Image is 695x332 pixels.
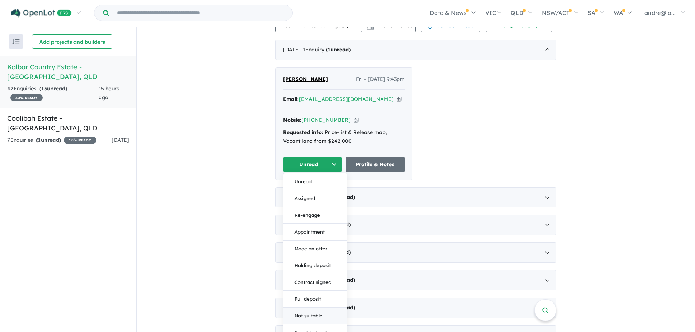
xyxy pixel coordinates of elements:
strong: ( unread) [39,85,67,92]
button: Full deposit [283,291,347,308]
span: 15 hours ago [99,85,119,101]
img: sort.svg [12,39,20,44]
span: 1 [38,137,41,143]
h5: Coolibah Estate - [GEOGRAPHIC_DATA] , QLD [7,113,129,133]
button: Unread [283,173,347,190]
span: - 1 Enquir y [301,46,351,53]
div: [DATE] [275,270,556,290]
a: [PHONE_NUMBER] [301,117,351,123]
img: bar-chart.svg [367,24,374,29]
button: Assigned [283,190,347,207]
input: Try estate name, suburb, builder or developer [111,5,291,21]
button: Contract signed [283,274,347,291]
a: [PERSON_NAME] [283,75,328,84]
button: Not suitable [283,308,347,324]
div: 7 Enquir ies [7,136,96,145]
button: Holding deposit [283,257,347,274]
button: Add projects and builders [32,34,112,49]
button: Re-engage [283,207,347,224]
div: [DATE] [275,40,556,60]
span: 13 [41,85,47,92]
div: [DATE] [275,215,556,235]
span: Performance [368,22,413,29]
div: 42 Enquir ies [7,85,99,102]
a: Profile & Notes [346,157,405,172]
button: Copy [397,95,402,103]
button: Appointment [283,224,347,241]
button: Made an offer [283,241,347,257]
span: 30 % READY [10,94,43,101]
span: 2 [344,22,347,29]
a: [EMAIL_ADDRESS][DOMAIN_NAME] [299,96,394,102]
img: Openlot PRO Logo White [11,9,72,18]
span: 10 % READY [64,137,96,144]
div: [DATE] [275,242,556,263]
strong: Mobile: [283,117,301,123]
span: [DATE] [112,137,129,143]
button: Copy [354,116,359,124]
strong: ( unread) [36,137,61,143]
div: [DATE] [275,298,556,318]
div: [DATE] [275,187,556,208]
button: Unread [283,157,342,172]
strong: ( unread) [326,46,351,53]
span: [PERSON_NAME] [283,76,328,82]
h5: Kalbar Country Estate - [GEOGRAPHIC_DATA] , QLD [7,62,129,82]
div: Price-list & Release map, Vacant land from $242,000 [283,128,405,146]
strong: Requested info: [283,129,323,136]
span: 1 [328,46,331,53]
strong: Email: [283,96,299,102]
span: andre@la... [644,9,676,16]
span: Fri - [DATE] 9:43pm [356,75,405,84]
